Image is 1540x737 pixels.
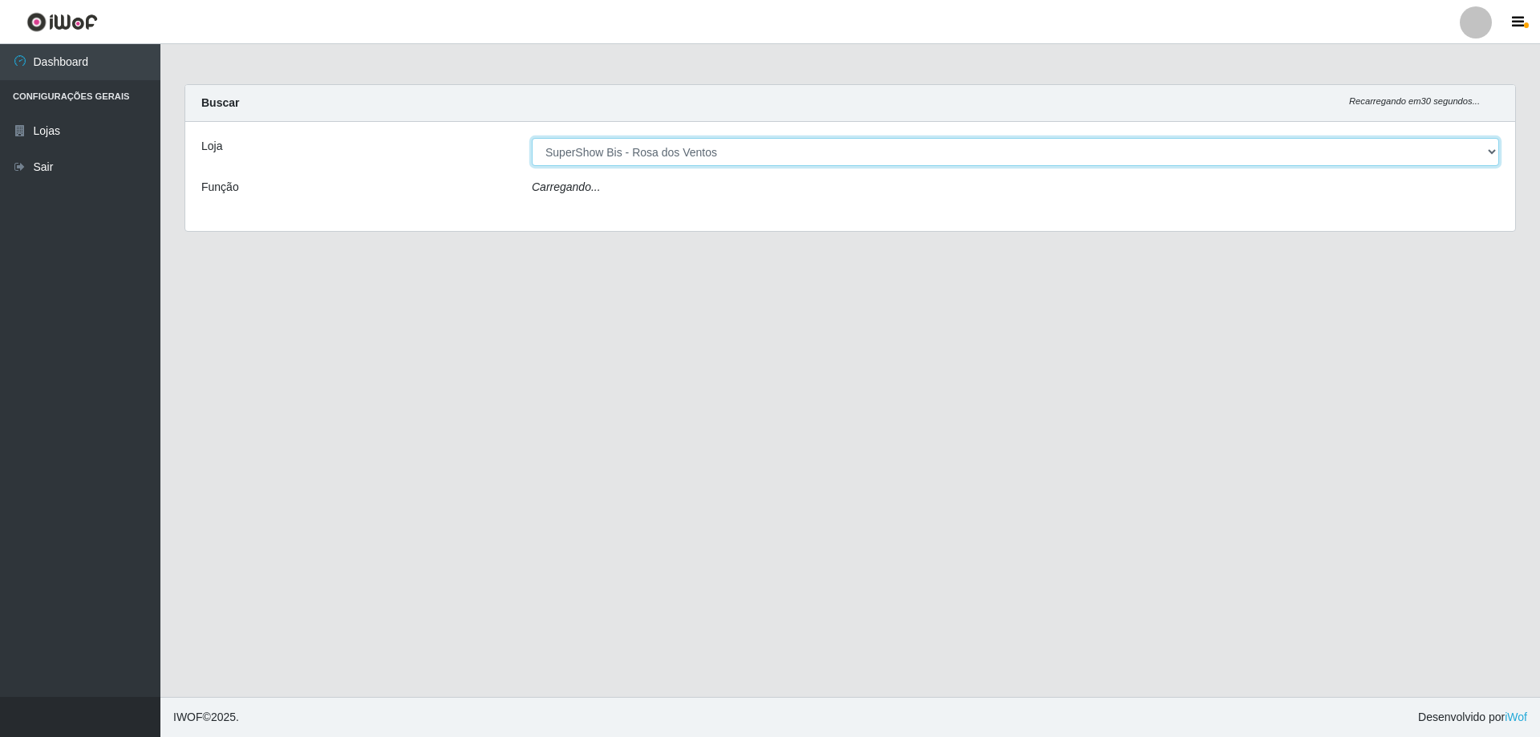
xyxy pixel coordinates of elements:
[173,709,239,726] span: © 2025 .
[532,180,601,193] i: Carregando...
[173,711,203,723] span: IWOF
[1505,711,1527,723] a: iWof
[1418,709,1527,726] span: Desenvolvido por
[201,96,239,109] strong: Buscar
[201,179,239,196] label: Função
[1349,96,1480,106] i: Recarregando em 30 segundos...
[201,138,222,155] label: Loja
[26,12,98,32] img: CoreUI Logo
